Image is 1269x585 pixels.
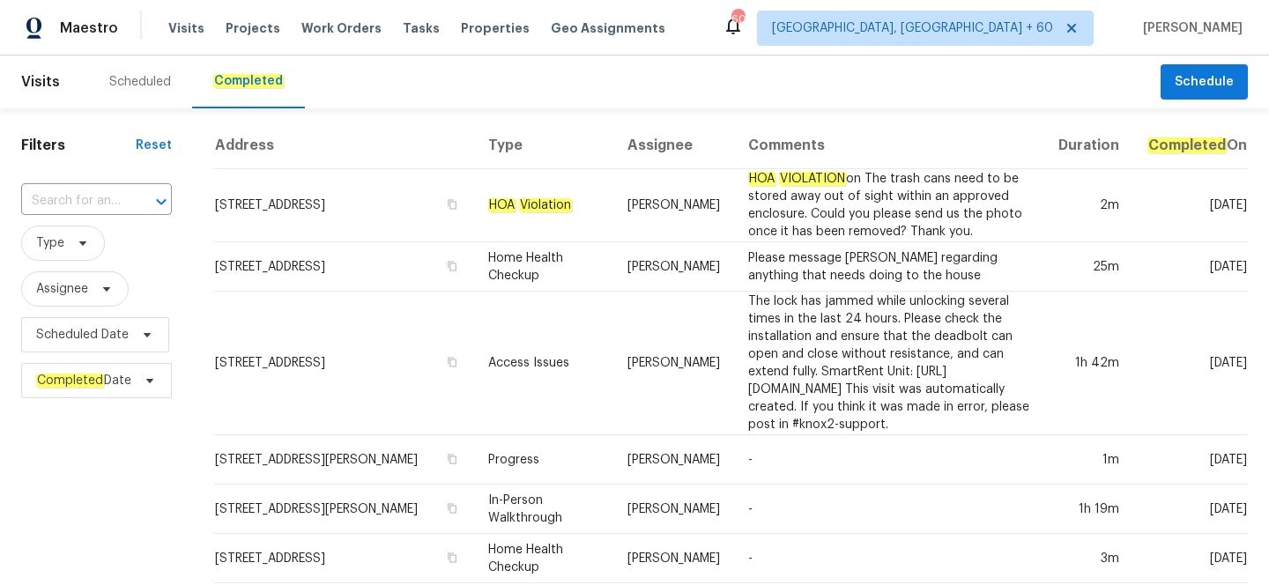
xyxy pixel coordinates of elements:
[1133,169,1248,242] td: [DATE]
[734,292,1044,435] td: The lock has jammed while unlocking several times in the last 24 hours. Please check the installa...
[474,122,613,169] th: Type
[1133,485,1248,534] td: [DATE]
[613,292,734,435] td: [PERSON_NAME]
[60,19,118,37] span: Maestro
[613,435,734,485] td: [PERSON_NAME]
[1133,292,1248,435] td: [DATE]
[214,485,474,534] td: [STREET_ADDRESS][PERSON_NAME]
[734,169,1044,242] td: on The trash cans need to be stored away out of sight within an approved enclosure. Could you ple...
[1161,64,1248,100] button: Schedule
[36,326,129,344] span: Scheduled Date
[1136,19,1243,37] span: [PERSON_NAME]
[444,354,460,370] button: Copy Address
[1147,137,1227,153] em: Completed
[551,19,665,37] span: Geo Assignments
[214,122,474,169] th: Address
[461,19,530,37] span: Properties
[1044,485,1133,534] td: 1h 19m
[21,188,122,215] input: Search for an address...
[214,435,474,485] td: [STREET_ADDRESS][PERSON_NAME]
[613,122,734,169] th: Assignee
[21,63,60,101] span: Visits
[474,435,613,485] td: Progress
[613,169,734,242] td: [PERSON_NAME]
[168,19,204,37] span: Visits
[214,292,474,435] td: [STREET_ADDRESS]
[1044,122,1133,169] th: Duration
[109,73,171,91] div: Scheduled
[21,137,136,154] h1: Filters
[403,22,440,34] span: Tasks
[613,242,734,292] td: [PERSON_NAME]
[1044,292,1133,435] td: 1h 42m
[1133,122,1248,169] th: On
[734,242,1044,292] td: Please message [PERSON_NAME] regarding anything that needs doing to the house
[1044,169,1133,242] td: 2m
[1133,242,1248,292] td: [DATE]
[779,172,846,186] em: VIOLATION
[301,19,382,37] span: Work Orders
[444,258,460,274] button: Copy Address
[1044,435,1133,485] td: 1m
[613,485,734,534] td: [PERSON_NAME]
[444,500,460,516] button: Copy Address
[1044,242,1133,292] td: 25m
[444,196,460,212] button: Copy Address
[613,534,734,583] td: [PERSON_NAME]
[214,242,474,292] td: [STREET_ADDRESS]
[213,74,284,88] em: Completed
[444,451,460,467] button: Copy Address
[36,234,64,252] span: Type
[136,137,172,154] div: Reset
[474,485,613,534] td: In-Person Walkthrough
[734,534,1044,583] td: -
[444,550,460,566] button: Copy Address
[488,198,516,212] em: HOA
[734,435,1044,485] td: -
[474,534,613,583] td: Home Health Checkup
[36,372,131,389] span: Date
[214,534,474,583] td: [STREET_ADDRESS]
[748,172,775,186] em: HOA
[36,280,88,298] span: Assignee
[772,19,1053,37] span: [GEOGRAPHIC_DATA], [GEOGRAPHIC_DATA] + 60
[1044,534,1133,583] td: 3m
[734,485,1044,534] td: -
[474,292,613,435] td: Access Issues
[214,169,474,242] td: [STREET_ADDRESS]
[731,11,744,28] div: 605
[474,242,613,292] td: Home Health Checkup
[36,374,104,388] em: Completed
[226,19,280,37] span: Projects
[1133,534,1248,583] td: [DATE]
[1133,435,1248,485] td: [DATE]
[519,198,572,212] em: Violation
[734,122,1044,169] th: Comments
[149,189,174,214] button: Open
[1175,71,1234,93] span: Schedule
